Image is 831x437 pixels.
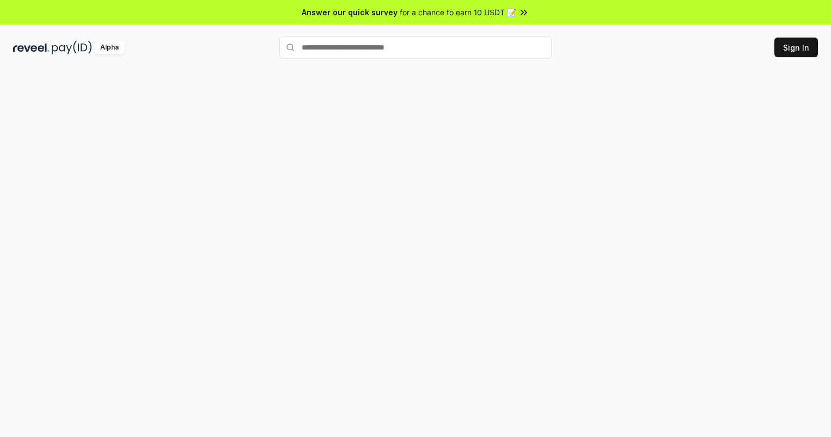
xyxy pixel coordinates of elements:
img: reveel_dark [13,41,50,54]
span: Answer our quick survey [302,7,398,18]
span: for a chance to earn 10 USDT 📝 [400,7,516,18]
button: Sign In [774,38,818,57]
div: Alpha [94,41,125,54]
img: pay_id [52,41,92,54]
